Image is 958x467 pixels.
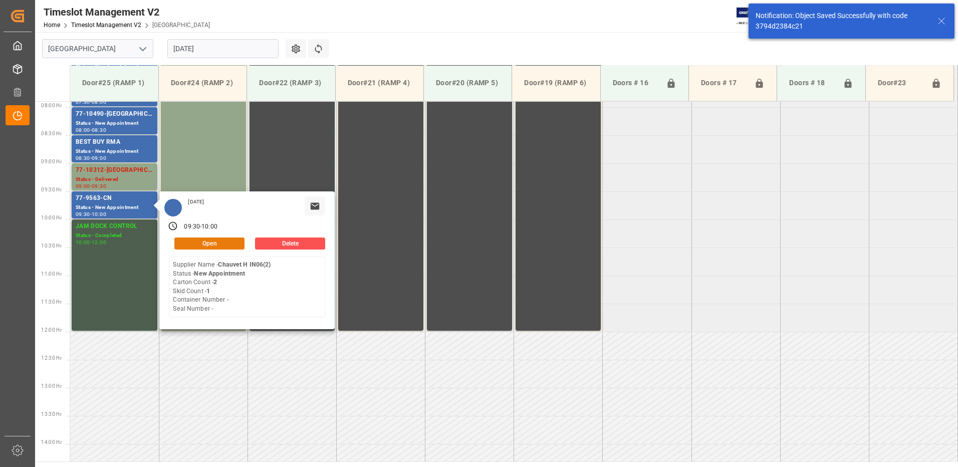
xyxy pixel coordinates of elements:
div: Door#21 (RAMP 4) [344,74,415,92]
div: Status - New Appointment [76,147,153,156]
div: 09:00 [76,184,90,188]
div: Doors # 17 [697,74,750,93]
span: 08:00 Hr [41,103,62,108]
div: 07:30 [76,100,90,104]
button: Delete [255,238,325,250]
div: 12:00 [92,240,106,245]
b: 1 [206,288,210,295]
div: Door#25 (RAMP 1) [78,74,150,92]
div: Notification: Object Saved Successfully with code 3794d2384c21 [756,11,928,32]
div: Door#22 (RAMP 3) [255,74,327,92]
span: 11:30 Hr [41,299,62,305]
div: 09:30 [92,184,106,188]
span: 13:00 Hr [41,383,62,389]
span: 10:30 Hr [41,243,62,249]
div: 77-10312-[GEOGRAPHIC_DATA] [76,165,153,175]
span: 14:00 Hr [41,439,62,445]
div: Status - Delivered [76,175,153,184]
div: JAM DOCK CONTROL [76,221,153,231]
div: BEST BUY RMA [76,137,153,147]
button: open menu [135,41,150,57]
div: 09:30 [184,222,200,231]
span: 12:00 Hr [41,327,62,333]
span: 13:30 Hr [41,411,62,417]
button: Open [174,238,245,250]
a: Home [44,22,60,29]
div: - [200,222,201,231]
div: 08:30 [92,128,106,132]
span: 10:00 Hr [41,215,62,220]
div: 77-10490-[GEOGRAPHIC_DATA] [76,109,153,119]
div: - [90,212,92,216]
div: Door#20 (RAMP 5) [432,74,504,92]
div: Doors # 16 [609,74,662,93]
div: Status - New Appointment [76,203,153,212]
div: - [90,128,92,132]
span: 11:00 Hr [41,271,62,277]
div: 09:30 [76,212,90,216]
a: Timeslot Management V2 [71,22,141,29]
div: 77-9563-CN [76,193,153,203]
div: Door#19 (RAMP 6) [520,74,592,92]
div: Supplier Name - Status - Carton Count - Skid Count - Container Number - Seal Number - [173,261,271,313]
b: New Appointment [194,270,245,277]
div: - [90,184,92,188]
img: Exertis%20JAM%20-%20Email%20Logo.jpg_1722504956.jpg [737,8,771,25]
div: Doors # 18 [785,74,838,93]
span: 09:30 Hr [41,187,62,192]
div: Door#24 (RAMP 2) [167,74,238,92]
span: 08:30 Hr [41,131,62,136]
b: Chauvet H IN06(2) [218,261,271,268]
div: 08:00 [92,100,106,104]
div: 09:00 [92,156,106,160]
div: 10:00 [76,240,90,245]
div: - [90,156,92,160]
input: DD.MM.YYYY [167,39,279,58]
span: 12:30 Hr [41,355,62,361]
div: Status - Completed [76,231,153,240]
div: 10:00 [201,222,217,231]
div: - [90,240,92,245]
div: Status - New Appointment [76,119,153,128]
span: 09:00 Hr [41,159,62,164]
div: 08:00 [76,128,90,132]
div: [DATE] [184,198,207,205]
div: 10:00 [92,212,106,216]
input: Type to search/select [42,39,153,58]
div: 08:30 [76,156,90,160]
div: - [90,100,92,104]
b: 2 [213,279,217,286]
div: Door#23 [874,74,927,93]
div: Timeslot Management V2 [44,5,210,20]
